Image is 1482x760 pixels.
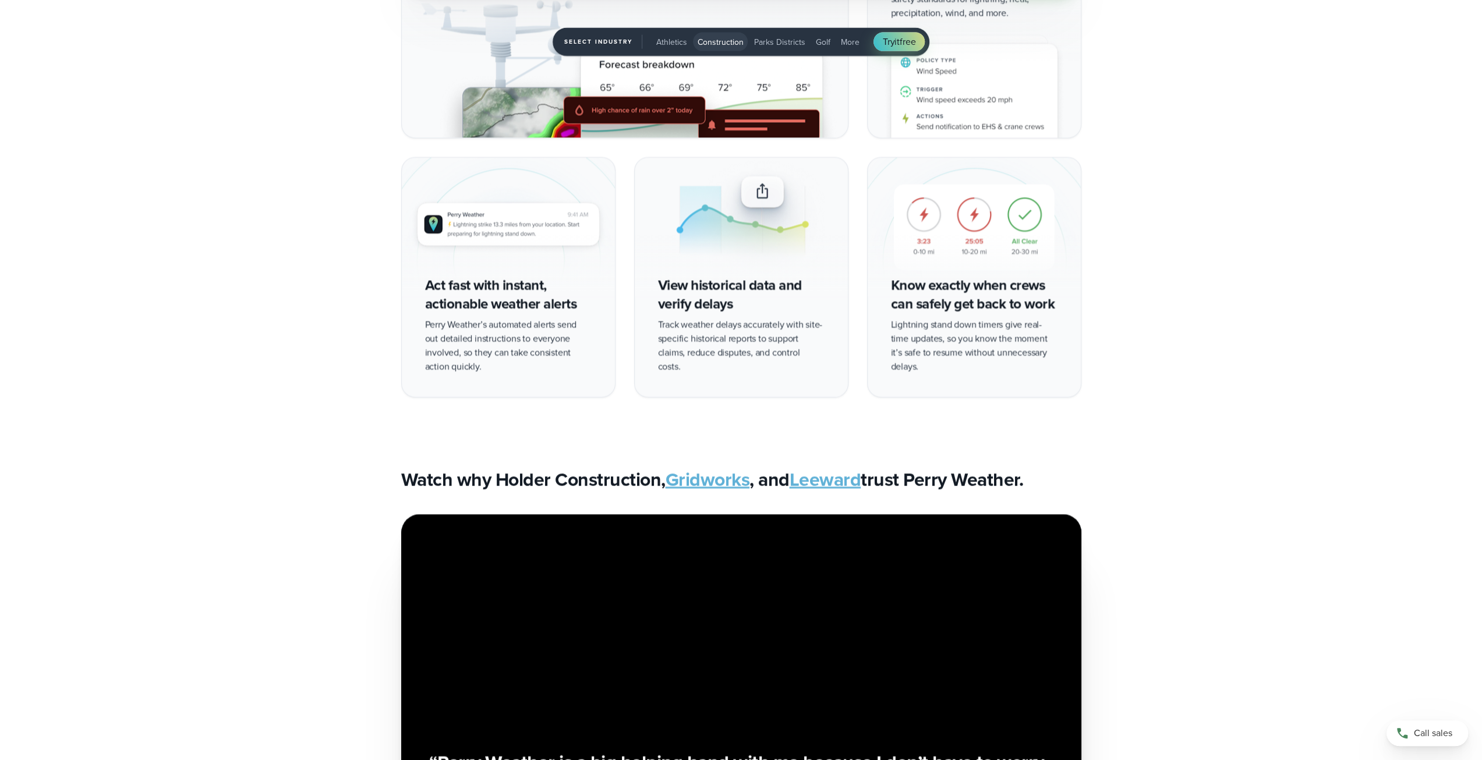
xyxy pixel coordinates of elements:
button: More [836,33,864,51]
span: Construction [698,36,744,48]
a: Tryitfree [873,33,925,51]
a: Leeward [790,465,861,493]
span: More [841,36,860,48]
span: Call sales [1414,726,1452,740]
h3: Watch why Holder Construction, , and trust Perry Weather. [401,468,1081,491]
span: Parks Districts [754,36,805,48]
span: Select Industry [564,35,642,49]
button: Parks Districts [749,33,810,51]
span: it [894,35,900,48]
button: Construction [693,33,748,51]
button: Athletics [652,33,692,51]
span: Try free [883,35,915,49]
button: Golf [811,33,835,51]
a: Gridworks [666,465,750,493]
span: Golf [816,36,830,48]
span: Athletics [656,36,687,48]
a: Call sales [1386,720,1468,746]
